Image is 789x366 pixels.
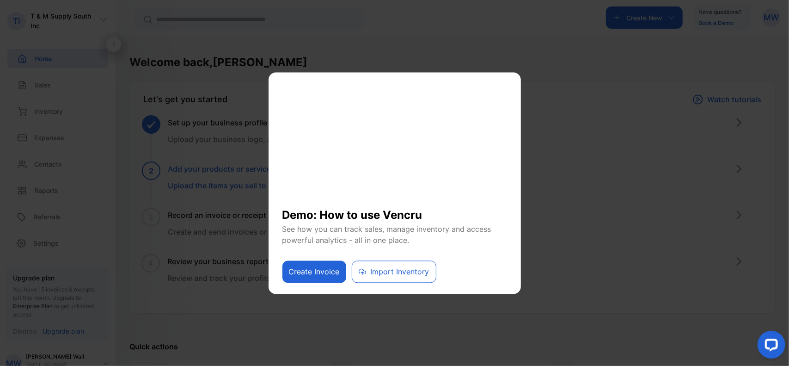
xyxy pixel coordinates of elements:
[282,223,507,246] p: See how you can track sales, manage inventory and access powerful analytics - all in one place.
[282,84,507,199] iframe: YouTube video player
[750,327,789,366] iframe: LiveChat chat widget
[282,261,346,283] button: Create Invoice
[282,199,507,223] h1: Demo: How to use Vencru
[352,261,436,283] button: Import Inventory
